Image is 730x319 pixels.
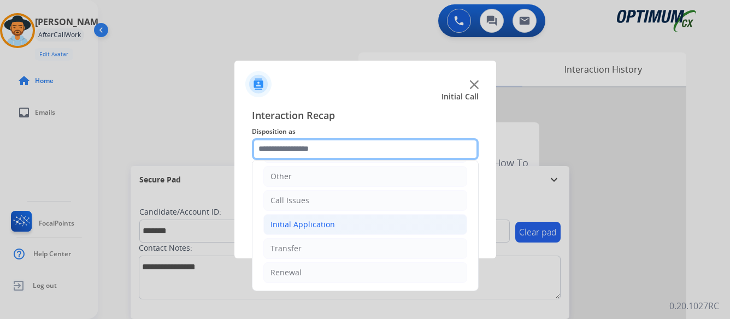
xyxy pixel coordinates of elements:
[270,243,302,254] div: Transfer
[270,171,292,182] div: Other
[669,299,719,312] p: 0.20.1027RC
[441,91,479,102] span: Initial Call
[270,267,302,278] div: Renewal
[245,71,272,97] img: contactIcon
[270,195,309,206] div: Call Issues
[252,125,479,138] span: Disposition as
[270,219,335,230] div: Initial Application
[252,108,479,125] span: Interaction Recap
